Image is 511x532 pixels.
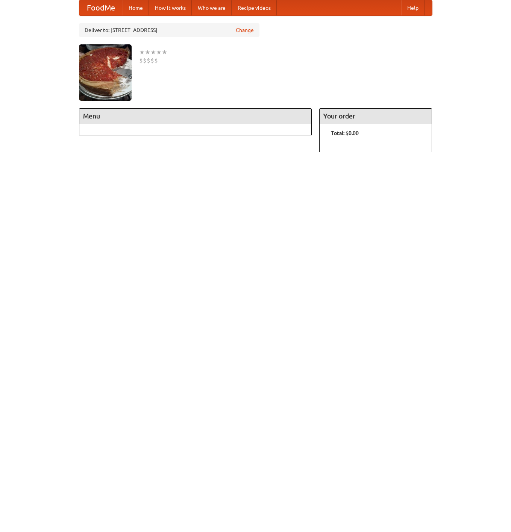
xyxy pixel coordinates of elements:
a: Recipe videos [232,0,277,15]
a: Who we are [192,0,232,15]
li: ★ [156,48,162,56]
li: ★ [150,48,156,56]
a: Help [401,0,425,15]
li: ★ [145,48,150,56]
h4: Your order [320,109,432,124]
li: $ [139,56,143,65]
li: ★ [162,48,167,56]
h4: Menu [79,109,312,124]
a: Home [123,0,149,15]
a: Change [236,26,254,34]
li: $ [147,56,150,65]
a: How it works [149,0,192,15]
a: FoodMe [79,0,123,15]
div: Deliver to: [STREET_ADDRESS] [79,23,259,37]
b: Total: $0.00 [331,130,359,136]
img: angular.jpg [79,44,132,101]
li: $ [143,56,147,65]
li: $ [150,56,154,65]
li: $ [154,56,158,65]
li: ★ [139,48,145,56]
